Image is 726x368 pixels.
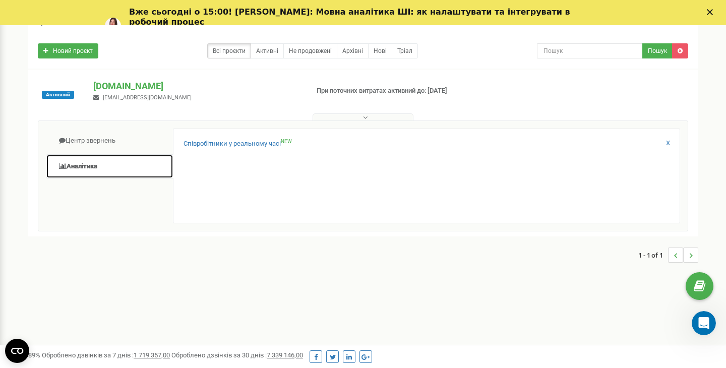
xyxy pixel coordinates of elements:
u: 1 719 357,00 [134,351,170,359]
a: X [666,139,670,148]
iframe: Intercom live chat [692,311,716,335]
span: [EMAIL_ADDRESS][DOMAIN_NAME] [103,94,192,101]
sup: NEW [281,139,292,144]
button: Open CMP widget [5,339,29,363]
a: Всі проєкти [207,43,251,58]
a: Новий проєкт [38,43,98,58]
a: Центр звернень [46,129,173,153]
b: Вже сьогодні о 15:00! [PERSON_NAME]: Мовна аналітика ШІ: як налаштувати та інтегрувати в робочий ... [129,7,570,27]
a: Тріал [392,43,418,58]
div: Закрыть [707,9,717,15]
u: 7 339 146,00 [267,351,303,359]
nav: ... [638,237,698,273]
p: При поточних витратах активний до: [DATE] [317,86,468,96]
p: [DOMAIN_NAME] [93,80,300,93]
img: Profile image for Yuliia [105,18,121,34]
span: 1 - 1 of 1 [638,248,668,263]
span: Активний [42,91,74,99]
input: Пошук [537,43,643,58]
a: Не продовжені [283,43,337,58]
a: Співробітники у реальному часіNEW [184,139,292,149]
span: Оброблено дзвінків за 30 днів : [171,351,303,359]
a: Нові [368,43,392,58]
button: Пошук [642,43,673,58]
a: Активні [251,43,284,58]
span: Оброблено дзвінків за 7 днів : [42,351,170,359]
a: Архівні [337,43,369,58]
h5: Проєкти [35,18,68,27]
a: Аналiтика [46,154,173,179]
